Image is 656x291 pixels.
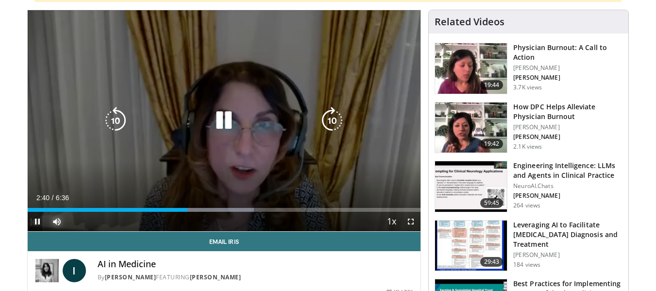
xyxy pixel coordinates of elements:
span: 6:36 [56,194,69,202]
a: Email Iris [28,232,421,251]
a: 19:44 Physician Burnout: A Call to Action [PERSON_NAME] [PERSON_NAME] 3.7K views [435,43,622,94]
p: [PERSON_NAME] [513,251,622,259]
h3: Engineering Intelligence: LLMs and Agents in Clinical Practice [513,161,622,180]
p: [PERSON_NAME] [513,64,622,72]
button: Pause [28,212,47,231]
video-js: Video Player [28,10,421,232]
img: a028b2ed-2799-4348-b6b4-733b0fc51b04.150x105_q85_crop-smart_upscale.jpg [435,221,507,271]
span: 19:42 [480,139,504,149]
a: I [63,259,86,282]
button: Fullscreen [401,212,421,231]
p: 264 views [513,202,540,209]
span: 2:40 [36,194,50,202]
h3: Leveraging AI to Facilitate [MEDICAL_DATA] Diagnosis and Treatment [513,220,622,249]
h4: AI in Medicine [98,259,413,270]
div: Progress Bar [28,208,421,212]
a: [PERSON_NAME] [190,273,241,281]
p: 3.7K views [513,84,542,91]
span: 59:45 [480,198,504,208]
span: 19:44 [480,80,504,90]
h3: How DPC Helps Alleviate Physician Burnout [513,102,622,121]
p: [PERSON_NAME] [513,123,622,131]
img: Dr. Iris Gorfinkel [35,259,59,282]
p: NeuroAI.Chats [513,182,622,190]
a: [PERSON_NAME] [105,273,156,281]
p: 184 views [513,261,540,269]
a: 19:42 How DPC Helps Alleviate Physician Burnout [PERSON_NAME] [PERSON_NAME] 2.1K views [435,102,622,154]
div: By FEATURING [98,273,413,282]
a: 59:45 Engineering Intelligence: LLMs and Agents in Clinical Practice NeuroAI.Chats [PERSON_NAME] ... [435,161,622,212]
p: [PERSON_NAME] [513,74,622,82]
img: ea6b8c10-7800-4812-b957-8d44f0be21f9.150x105_q85_crop-smart_upscale.jpg [435,161,507,212]
h4: Related Videos [435,16,505,28]
a: 29:43 Leveraging AI to Facilitate [MEDICAL_DATA] Diagnosis and Treatment [PERSON_NAME] 184 views [435,220,622,272]
p: 2.1K views [513,143,542,151]
span: 29:43 [480,257,504,267]
img: ae962841-479a-4fc3-abd9-1af602e5c29c.150x105_q85_crop-smart_upscale.jpg [435,43,507,94]
button: Playback Rate [382,212,401,231]
button: Mute [47,212,67,231]
span: / [52,194,54,202]
p: [PERSON_NAME] [513,192,622,200]
p: [PERSON_NAME] [513,133,622,141]
img: 8c03ed1f-ed96-42cb-9200-2a88a5e9b9ab.150x105_q85_crop-smart_upscale.jpg [435,103,507,153]
h3: Physician Burnout: A Call to Action [513,43,622,62]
